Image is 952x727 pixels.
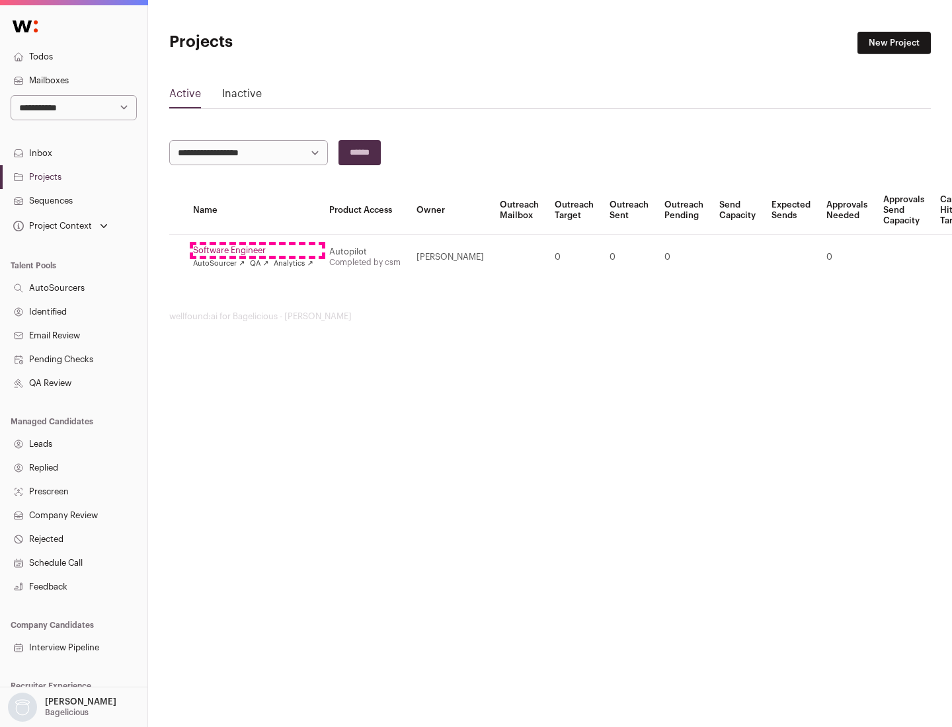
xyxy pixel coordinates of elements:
[222,86,262,107] a: Inactive
[169,311,931,322] footer: wellfound:ai for Bagelicious - [PERSON_NAME]
[602,235,656,280] td: 0
[185,186,321,235] th: Name
[169,32,423,53] h1: Projects
[329,247,401,257] div: Autopilot
[45,707,89,718] p: Bagelicious
[711,186,764,235] th: Send Capacity
[193,245,313,256] a: Software Engineer
[818,235,875,280] td: 0
[656,186,711,235] th: Outreach Pending
[547,186,602,235] th: Outreach Target
[45,697,116,707] p: [PERSON_NAME]
[764,186,818,235] th: Expected Sends
[11,221,92,231] div: Project Context
[602,186,656,235] th: Outreach Sent
[492,186,547,235] th: Outreach Mailbox
[321,186,409,235] th: Product Access
[5,13,45,40] img: Wellfound
[329,258,401,266] a: Completed by csm
[818,186,875,235] th: Approvals Needed
[8,693,37,722] img: nopic.png
[193,258,245,269] a: AutoSourcer ↗
[250,258,268,269] a: QA ↗
[857,32,931,54] a: New Project
[169,86,201,107] a: Active
[656,235,711,280] td: 0
[274,258,313,269] a: Analytics ↗
[11,217,110,235] button: Open dropdown
[409,235,492,280] td: [PERSON_NAME]
[547,235,602,280] td: 0
[875,186,932,235] th: Approvals Send Capacity
[409,186,492,235] th: Owner
[5,693,119,722] button: Open dropdown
